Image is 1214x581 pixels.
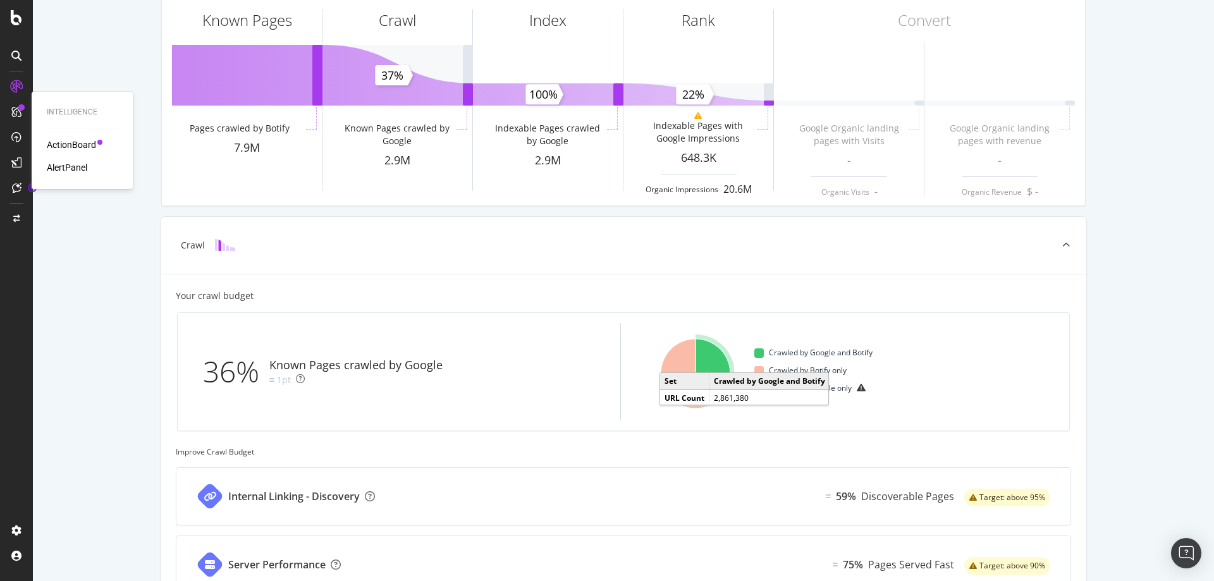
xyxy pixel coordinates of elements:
[682,9,715,31] div: Rank
[723,182,752,197] div: 20.6M
[769,345,873,360] span: Crawled by Google and Botify
[623,150,773,166] div: 648.3K
[269,357,443,374] div: Known Pages crawled by Google
[1171,538,1201,568] div: Open Intercom Messenger
[340,122,453,147] div: Known Pages crawled by Google
[769,381,852,396] span: Crawled by Google only
[47,138,96,151] a: ActionBoard
[964,489,1050,506] div: warning label
[203,351,269,393] div: 36%
[833,563,838,566] img: Equal
[843,558,863,572] div: 75%
[868,558,954,572] div: Pages Served Fast
[176,290,254,302] div: Your crawl budget
[228,558,326,572] div: Server Performance
[641,119,754,145] div: Indexable Pages with Google Impressions
[172,140,322,156] div: 7.9M
[228,489,360,504] div: Internal Linking - Discovery
[47,107,118,118] div: Intelligence
[836,489,856,504] div: 59%
[215,239,235,251] img: block-icon
[861,489,954,504] div: Discoverable Pages
[322,152,472,169] div: 2.9M
[269,378,274,382] img: Equal
[47,161,87,174] a: AlertPanel
[979,494,1045,501] span: Target: above 95%
[277,374,291,386] div: 1pt
[964,557,1050,575] div: warning label
[190,122,290,135] div: Pages crawled by Botify
[646,184,718,195] div: Organic Impressions
[769,363,847,378] span: Crawled by Botify only
[979,562,1045,570] span: Target: above 90%
[473,152,623,169] div: 2.9M
[176,446,1071,457] div: Improve Crawl Budget
[181,239,205,252] div: Crawl
[491,122,604,147] div: Indexable Pages crawled by Google
[529,9,567,31] div: Index
[379,9,416,31] div: Crawl
[27,182,38,193] div: Tooltip anchor
[656,323,734,420] svg: A chart.
[826,494,831,498] img: Equal
[202,9,292,31] div: Known Pages
[176,467,1071,525] a: Internal Linking - DiscoveryEqual59%Discoverable Pageswarning label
